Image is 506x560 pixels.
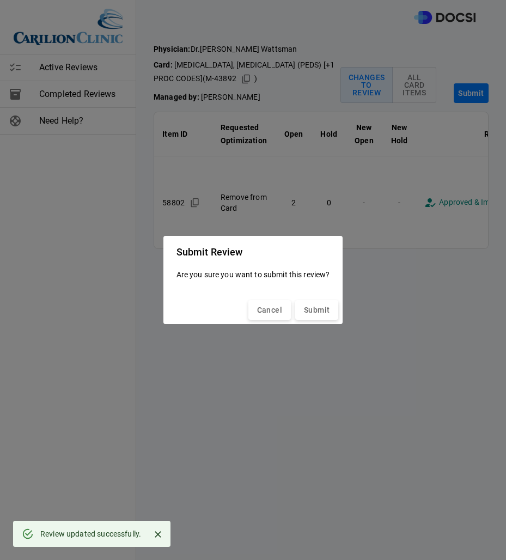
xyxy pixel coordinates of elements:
div: Review updated successfully. [40,524,141,544]
button: Submit [295,300,338,320]
button: Cancel [248,300,291,320]
p: Are you sure you want to submit this review? [176,265,330,285]
h2: Submit Review [163,236,343,265]
button: Close [150,526,166,543]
